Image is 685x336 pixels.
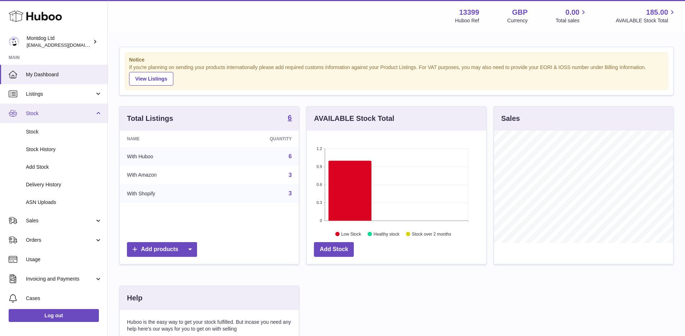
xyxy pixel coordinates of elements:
div: If you're planning on sending your products internationally please add required customs informati... [129,64,664,86]
td: With Shopify [120,184,218,203]
span: ASN Uploads [26,199,102,206]
text: 0.9 [317,164,322,169]
span: Listings [26,91,95,97]
span: Cases [26,295,102,302]
span: [EMAIL_ADDRESS][DOMAIN_NAME] [27,42,106,48]
a: Log out [9,309,99,322]
td: With Huboo [120,147,218,166]
th: Name [120,131,218,147]
strong: Notice [129,56,664,63]
strong: 13399 [459,8,479,17]
a: Add products [127,242,197,257]
a: 3 [288,190,292,196]
text: Healthy stock [374,231,400,236]
td: With Amazon [120,166,218,185]
span: Invoicing and Payments [26,276,95,282]
a: 0.00 Total sales [556,8,588,24]
span: Orders [26,237,95,244]
span: Add Stock [26,164,102,171]
div: Currency [507,17,528,24]
img: joy@wildpack.com [9,36,19,47]
text: 1.2 [317,146,322,151]
a: 6 [288,153,292,159]
div: Montdog Ltd [27,35,91,49]
span: 185.00 [646,8,668,17]
p: Huboo is the easy way to get your stock fulfilled. But incase you need any help here's our ways f... [127,319,292,332]
a: 185.00 AVAILABLE Stock Total [616,8,676,24]
a: Add Stock [314,242,354,257]
text: Low Stock [341,231,361,236]
span: Total sales [556,17,588,24]
span: AVAILABLE Stock Total [616,17,676,24]
th: Quantity [218,131,299,147]
strong: 6 [288,114,292,121]
span: Stock [26,128,102,135]
text: 0.6 [317,182,322,187]
a: View Listings [129,72,173,86]
span: Stock [26,110,95,117]
text: Stock over 2 months [412,231,451,236]
a: 6 [288,114,292,123]
div: Huboo Ref [455,17,479,24]
h3: Sales [501,114,520,123]
h3: Total Listings [127,114,173,123]
h3: Help [127,293,142,303]
strong: GBP [512,8,528,17]
a: 3 [288,172,292,178]
text: 0.3 [317,200,322,205]
span: Delivery History [26,181,102,188]
span: My Dashboard [26,71,102,78]
span: Sales [26,217,95,224]
span: Stock History [26,146,102,153]
h3: AVAILABLE Stock Total [314,114,394,123]
span: 0.00 [566,8,580,17]
text: 0 [320,218,322,223]
span: Usage [26,256,102,263]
